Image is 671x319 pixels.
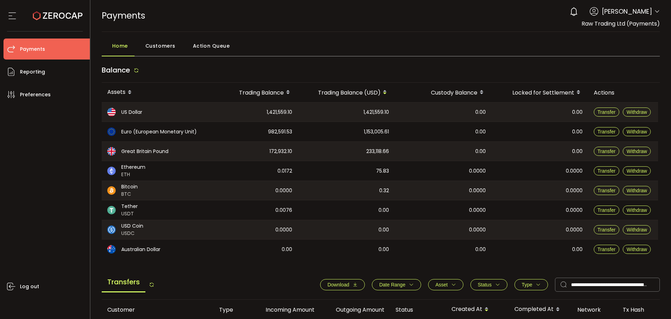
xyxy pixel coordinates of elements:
[378,226,389,234] span: 0.00
[572,128,583,136] span: 0.00
[121,203,138,210] span: Tether
[572,108,583,116] span: 0.00
[193,39,230,53] span: Action Queue
[594,147,620,156] button: Transfer
[320,306,390,314] div: Outgoing Amount
[475,128,486,136] span: 0.00
[121,246,160,253] span: Australian Dollar
[566,226,583,234] span: 0.0000
[572,245,583,254] span: 0.00
[478,282,492,287] span: Status
[522,282,532,287] span: Type
[566,206,583,214] span: 0.0000
[102,9,145,22] span: Payments
[107,147,116,155] img: gbp_portfolio.svg
[594,206,620,215] button: Transfer
[102,86,210,98] div: Assets
[623,127,651,136] button: Withdraw
[623,166,651,175] button: Withdraw
[588,89,658,97] div: Actions
[395,86,491,98] div: Custody Balance
[214,306,250,314] div: Type
[590,243,671,319] iframe: Chat Widget
[446,304,509,315] div: Created At
[20,90,51,100] span: Preferences
[594,186,620,195] button: Transfer
[267,108,292,116] span: 1,421,559.10
[121,148,168,155] span: Great Britain Pound
[602,7,652,16] span: [PERSON_NAME]
[145,39,175,53] span: Customers
[582,20,660,28] span: Raw Trading Ltd (Payments)
[102,272,145,292] span: Transfers
[121,190,138,198] span: BTC
[627,109,647,115] span: Withdraw
[376,167,389,175] span: 75.83
[594,127,620,136] button: Transfer
[470,279,507,290] button: Status
[121,210,138,217] span: USDT
[566,187,583,195] span: 0.0000
[102,306,214,314] div: Customer
[107,108,116,116] img: usd_portfolio.svg
[269,147,292,155] span: 172,932.10
[121,171,145,178] span: ETH
[275,187,292,195] span: 0.0000
[121,164,145,171] span: Ethereum
[107,167,116,175] img: eth_portfolio.svg
[627,227,647,233] span: Withdraw
[566,167,583,175] span: 0.0000
[363,108,389,116] span: 1,421,559.10
[572,306,617,314] div: Network
[378,245,389,254] span: 0.00
[121,230,143,237] span: USDC
[594,108,620,117] button: Transfer
[320,279,365,290] button: Download
[327,282,349,287] span: Download
[598,207,616,213] span: Transfer
[475,245,486,254] span: 0.00
[428,279,463,290] button: Asset
[268,128,292,136] span: 982,591.53
[509,304,572,315] div: Completed At
[627,207,647,213] span: Withdraw
[623,186,651,195] button: Withdraw
[469,206,486,214] span: 0.0000
[112,39,128,53] span: Home
[379,187,389,195] span: 0.32
[107,245,116,254] img: aud_portfolio.svg
[275,206,292,214] span: 0.0076
[298,86,395,98] div: Trading Balance (USD)
[378,206,389,214] span: 0.00
[379,282,405,287] span: Date Range
[364,128,389,136] span: 1,153,005.61
[121,109,142,116] span: US Dollar
[598,227,616,233] span: Transfer
[594,225,620,234] button: Transfer
[121,183,138,190] span: Bitcoin
[469,187,486,195] span: 0.0000
[469,226,486,234] span: 0.0000
[514,279,548,290] button: Type
[623,108,651,117] button: Withdraw
[623,147,651,156] button: Withdraw
[121,128,197,136] span: Euro (European Monetary Unit)
[475,108,486,116] span: 0.00
[20,44,45,54] span: Payments
[627,168,647,174] span: Withdraw
[282,245,292,254] span: 0.00
[491,86,588,98] div: Locked for Settlement
[623,206,651,215] button: Withdraw
[627,188,647,193] span: Withdraw
[627,129,647,134] span: Withdraw
[469,167,486,175] span: 0.0000
[627,148,647,154] span: Withdraw
[275,226,292,234] span: 0.0000
[210,86,298,98] div: Trading Balance
[250,306,320,314] div: Incoming Amount
[20,282,39,292] span: Log out
[366,147,389,155] span: 233,118.66
[572,147,583,155] span: 0.00
[107,206,116,214] img: usdt_portfolio.svg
